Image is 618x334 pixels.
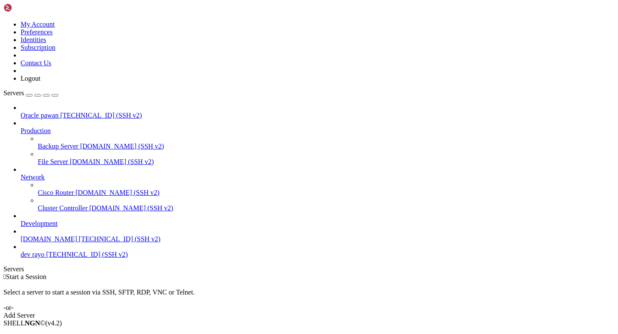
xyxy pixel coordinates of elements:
span: Oracle pawan [21,112,58,119]
span: File Server [38,158,68,165]
a: Cluster Controller [DOMAIN_NAME] (SSH v2) [38,204,615,212]
span: Development [21,220,58,227]
li: Oracle pawan [TECHNICAL_ID] (SSH v2) [21,104,615,119]
span: dev rayo [21,251,45,258]
div: Servers [3,265,615,273]
a: Development [21,220,615,228]
li: Cisco Router [DOMAIN_NAME] (SSH v2) [38,181,615,197]
li: Production [21,119,615,166]
a: Contact Us [21,59,51,67]
a: Logout [21,75,40,82]
div: Add Server [3,312,615,319]
span: [DOMAIN_NAME] (SSH v2) [80,143,164,150]
a: Backup Server [DOMAIN_NAME] (SSH v2) [38,143,615,150]
span: Cisco Router [38,189,74,196]
b: NGN [25,319,40,327]
span: 4.2.0 [45,319,62,327]
a: Cisco Router [DOMAIN_NAME] (SSH v2) [38,189,615,197]
a: Identities [21,36,46,43]
a: File Server [DOMAIN_NAME] (SSH v2) [38,158,615,166]
span: [TECHNICAL_ID] (SSH v2) [46,251,128,258]
span: [TECHNICAL_ID] (SSH v2) [60,112,142,119]
a: Network [21,173,615,181]
li: Network [21,166,615,212]
span: SHELL © [3,319,62,327]
a: Preferences [21,28,53,36]
span: Servers [3,89,24,97]
span: [DOMAIN_NAME] (SSH v2) [89,204,173,212]
a: [DOMAIN_NAME] [TECHNICAL_ID] (SSH v2) [21,235,615,243]
li: dev rayo [TECHNICAL_ID] (SSH v2) [21,243,615,258]
li: Cluster Controller [DOMAIN_NAME] (SSH v2) [38,197,615,212]
li: [DOMAIN_NAME] [TECHNICAL_ID] (SSH v2) [21,228,615,243]
span: [DOMAIN_NAME] [21,235,77,243]
span: [DOMAIN_NAME] (SSH v2) [70,158,154,165]
div: Select a server to start a session via SSH, SFTP, RDP, VNC or Telnet. -or- [3,281,615,312]
a: Subscription [21,44,55,51]
a: Oracle pawan [TECHNICAL_ID] (SSH v2) [21,112,615,119]
span: [TECHNICAL_ID] (SSH v2) [79,235,161,243]
span: Production [21,127,51,134]
span: Start a Session [6,273,46,280]
a: Servers [3,89,58,97]
a: Production [21,127,615,135]
a: My Account [21,21,55,28]
span: [DOMAIN_NAME] (SSH v2) [76,189,160,196]
span: Backup Server [38,143,79,150]
img: Shellngn [3,3,53,12]
span:  [3,273,6,280]
li: Backup Server [DOMAIN_NAME] (SSH v2) [38,135,615,150]
li: File Server [DOMAIN_NAME] (SSH v2) [38,150,615,166]
span: Cluster Controller [38,204,88,212]
span: Network [21,173,45,181]
li: Development [21,212,615,228]
a: dev rayo [TECHNICAL_ID] (SSH v2) [21,251,615,258]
